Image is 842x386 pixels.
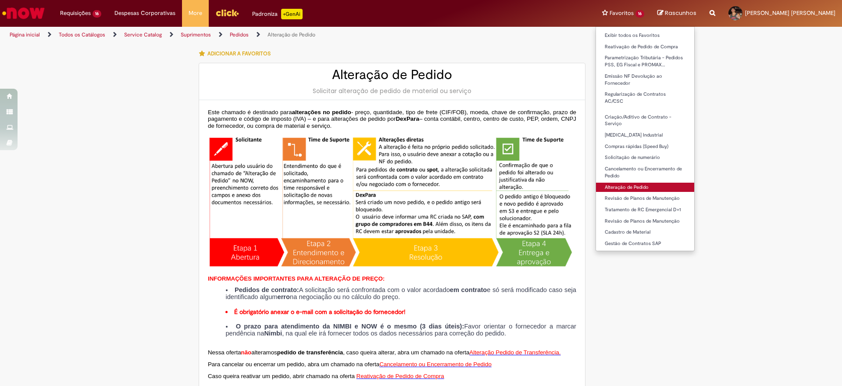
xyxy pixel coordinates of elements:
span: - preço, quantidade, tipo de frete (CIF/FOB), moeda, chave de confirmação, prazo de pagamento e c... [208,109,576,123]
span: Caso queira reativar um pedido, abrir chamado na oferta [208,373,355,379]
span: Despesas Corporativas [114,9,175,18]
a: Criação/Aditivo de Contrato - Serviço [596,112,694,129]
span: INFORMAÇÕES IMPORTANTES PARA ALTERAÇÃO DE PREÇO: [208,275,385,282]
a: Página inicial [10,31,40,38]
span: . [559,349,561,356]
a: Alteração Pedido de Transferência [469,348,559,356]
span: Favoritos [610,9,634,18]
a: Alteração de Pedido [268,31,315,38]
span: [PERSON_NAME] [PERSON_NAME] [745,9,835,17]
li: Favor orientar o fornecedor a marcar pendência na , na qual ele irá fornecer todos os dados neces... [225,323,576,337]
a: Pedidos [230,31,249,38]
li: A solicitação será confrontada com o valor acordado e só será modificado caso seja identificado a... [225,287,576,300]
a: Regularização de Contratos AC/CSC [596,90,694,106]
a: Reativação de Pedido de Compra [357,372,444,379]
span: Nessa oferta [208,349,241,356]
p: +GenAi [281,9,303,19]
span: alterações no pedido [292,109,351,115]
a: Cancelamento ou Encerramento de Pedido [379,360,492,368]
a: Revisão de Planos de Manutenção [596,194,694,203]
strong: pedido de transferência [277,349,343,356]
a: Cancelamento ou Encerramento de Pedido [596,164,694,180]
strong: em contrato [450,286,487,293]
div: Padroniza [252,9,303,19]
span: Para cancelar ou encerrar um pedido, abra um chamado na oferta [208,361,379,368]
span: – conta contábil, centro, centro de custo, PEP, ordem, CNPJ de fornecedor, ou compra de material ... [208,115,576,129]
a: Emissão NF Devolução ao Fornecedor [596,72,694,88]
button: Adicionar a Favoritos [199,44,275,63]
span: 16 [635,10,644,18]
a: Revisão de Planos de Manutenção [596,216,694,226]
a: Todos os Catálogos [59,31,105,38]
ul: Favoritos [596,26,695,251]
img: click_logo_yellow_360x200.png [215,6,239,19]
a: Cadastro de Material [596,227,694,237]
a: Gestão de Contratos SAP [596,239,694,249]
span: Alteração Pedido de Transferência [469,349,559,356]
strong: erro [278,293,290,300]
span: More [189,9,202,18]
span: Adicionar a Favoritos [207,50,271,57]
h2: Alteração de Pedido [208,68,576,82]
a: Solicitação de numerário [596,153,694,162]
a: Suprimentos [181,31,211,38]
strong: Nimbi [264,330,282,337]
ul: Trilhas de página [7,27,555,43]
span: alteramos , caso queira alterar, abra um chamado na oferta [251,349,469,356]
a: Tratamento de RC Emergencial D+1 [596,205,694,215]
a: Alteração de Pedido [596,183,694,192]
span: Requisições [60,9,91,18]
a: Service Catalog [124,31,162,38]
strong: É obrigatório anexar o e-mail com a solicitação do fornecedor! [234,308,405,316]
span: DexPara [396,115,419,122]
div: Solicitar alteração de pedido de material ou serviço [208,87,576,95]
span: Rascunhos [665,9,696,17]
a: Exibir todos os Favoritos [596,31,694,40]
span: 16 [93,10,101,18]
a: [MEDICAL_DATA] Industrial [596,130,694,140]
img: ServiceNow [1,4,46,22]
strong: O prazo para atendimento da NIMBI e NOW é o mesmo (3 dias úteis): [236,323,464,330]
a: Parametrização Tributária - Pedidos PSS, EG Fiscal e PROMAX… [596,53,694,69]
a: Rascunhos [657,9,696,18]
span: Este chamado é destinado para [208,109,292,115]
a: Reativação de Pedido de Compra [596,42,694,52]
span: Cancelamento ou Encerramento de Pedido [379,361,492,368]
a: Compras rápidas (Speed Buy) [596,142,694,152]
span: não [241,349,252,356]
strong: Pedidos de contrato: [235,286,299,293]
